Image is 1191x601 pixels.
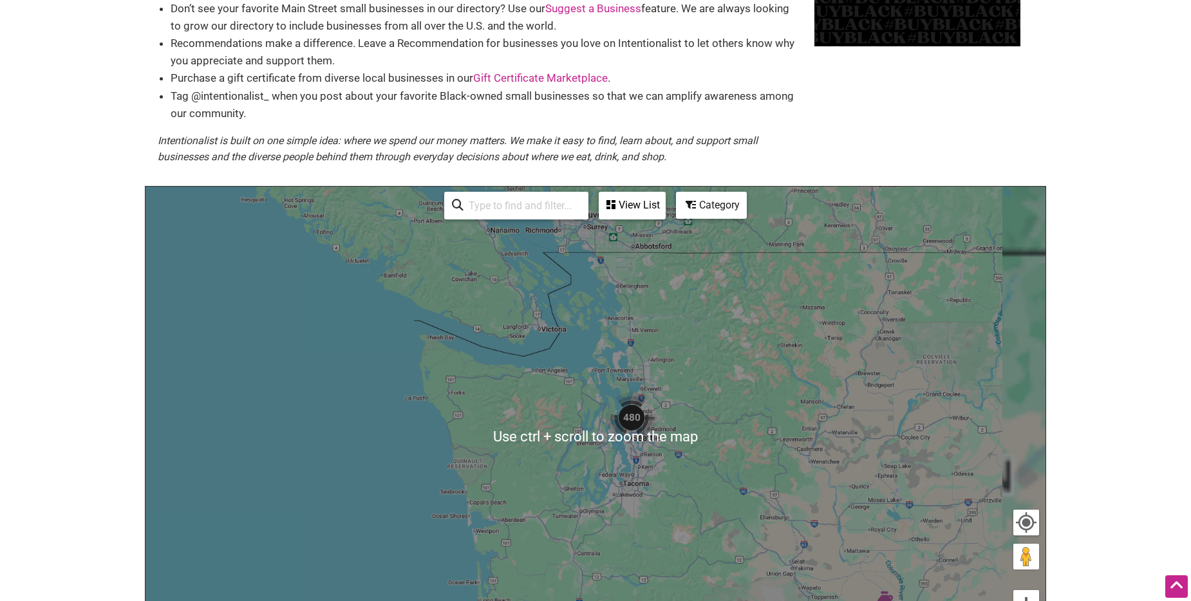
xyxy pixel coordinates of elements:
div: Filter by category [676,192,747,219]
a: Suggest a Business [545,2,641,15]
div: 8 [1040,384,1089,432]
em: Intentionalist is built on one simple idea: where we spend our money matters. We make it easy to ... [158,134,758,163]
div: Scroll Back to Top [1165,575,1188,598]
div: View List [600,193,664,217]
div: Category [677,193,746,217]
button: Your Location [1013,510,1039,535]
li: Tag @intentionalist_ when you post about your favorite Black-owned small businesses so that we ca... [171,88,802,122]
div: Type to search and filter [444,192,588,219]
button: Drag Pegman onto the map to open Street View [1013,544,1039,569]
li: Recommendations make a difference. Leave a Recommendation for businesses you love on Intentionali... [171,35,802,69]
input: Type to find and filter... [464,193,581,218]
div: 480 [601,387,662,448]
a: Gift Certificate Marketplace [473,71,608,84]
li: Purchase a gift certificate from diverse local businesses in our . [171,69,802,87]
div: See a list of the visible businesses [599,192,666,219]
